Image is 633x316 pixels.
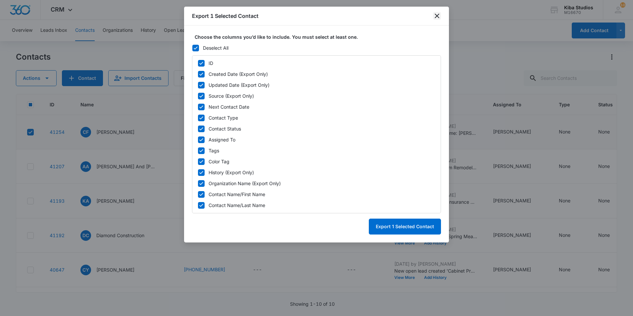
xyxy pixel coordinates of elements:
div: Updated Date (Export Only) [209,81,269,88]
div: Contact Name/First Name [209,191,265,198]
div: Organization Name (Export Only) [209,180,281,187]
div: Phone 2 [209,213,226,220]
div: Contact Name/Last Name [209,202,265,209]
div: Assigned To [209,136,235,143]
h1: Export 1 Selected Contact [192,12,259,20]
div: Color Tag [209,158,229,165]
div: Created Date (Export Only) [209,71,268,78]
div: Deselect All [203,44,228,51]
div: Source (Export Only) [209,92,254,99]
button: close [433,12,441,20]
button: Export 1 Selected Contact [369,219,441,235]
div: Contact Status [209,125,241,132]
div: Contact Type [209,114,238,121]
div: Tags [209,147,219,154]
div: Next Contact Date [209,103,249,110]
label: Choose the columns you’d like to include. You must select at least one. [195,33,444,40]
div: ID [209,60,213,67]
div: History (Export Only) [209,169,254,176]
